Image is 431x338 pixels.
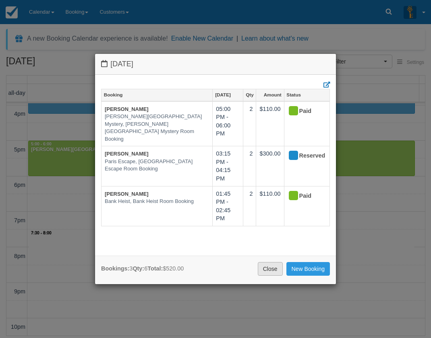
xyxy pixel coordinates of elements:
[213,101,243,146] td: 05:00 PM - 06:00 PM
[288,150,319,162] div: Reserved
[243,186,256,226] td: 2
[213,146,243,186] td: 03:15 PM - 04:15 PM
[105,113,209,143] em: [PERSON_NAME][GEOGRAPHIC_DATA] Mystery, [PERSON_NAME][GEOGRAPHIC_DATA] Mystery Room Booking
[147,265,163,272] strong: Total:
[258,262,283,276] a: Close
[101,264,184,273] div: 3 6 $520.00
[243,101,256,146] td: 2
[213,186,243,226] td: 01:45 PM - 02:45 PM
[133,265,144,272] strong: Qty:
[243,89,256,100] a: Qty
[256,101,284,146] td: $110.00
[102,89,212,100] a: Booking
[256,146,284,186] td: $300.00
[256,186,284,226] td: $110.00
[105,191,149,197] a: [PERSON_NAME]
[243,146,256,186] td: 2
[105,198,209,205] em: Bank Heist, Bank Heist Room Booking
[105,151,149,157] a: [PERSON_NAME]
[286,262,330,276] a: New Booking
[213,89,243,100] a: [DATE]
[284,89,329,100] a: Status
[101,265,129,272] strong: Bookings:
[105,106,149,112] a: [PERSON_NAME]
[256,89,284,100] a: Amount
[101,60,330,68] h4: [DATE]
[288,105,319,118] div: Paid
[288,190,319,203] div: Paid
[105,158,209,173] em: Paris Escape, [GEOGRAPHIC_DATA] Escape Room Booking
